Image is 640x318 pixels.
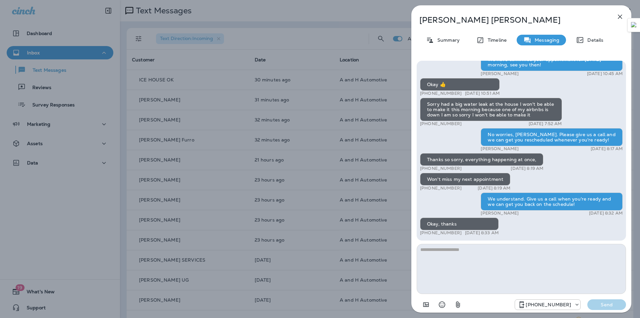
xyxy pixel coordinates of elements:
[420,91,462,96] p: [PHONE_NUMBER]
[465,230,499,236] p: [DATE] 8:33 AM
[631,22,637,28] img: Detect Auto
[526,302,571,307] p: [PHONE_NUMBER]
[481,71,519,76] p: [PERSON_NAME]
[515,301,580,309] div: +1 (405) 873-8731
[419,298,433,311] button: Add in a premade template
[420,153,543,166] div: Thanks so sorry, everything happening at once,
[420,173,510,186] div: Won't miss my next appointment
[481,193,623,211] div: We understand. Give us a call when you're ready and we can get you back on the schedule!
[589,211,623,216] p: [DATE] 8:32 AM
[484,37,507,43] p: Timeline
[587,71,623,76] p: [DATE] 10:45 AM
[420,98,562,121] div: Sorry had a big water leak at the house I won't be able to make it this morning because one of my...
[478,186,510,191] p: [DATE] 8:19 AM
[420,218,499,230] div: Okay, thanks
[529,121,562,126] p: [DATE] 7:52 AM
[419,15,601,25] p: [PERSON_NAME] [PERSON_NAME]
[481,211,519,216] p: [PERSON_NAME]
[481,53,623,71] div: We have confirmed your appointment for [DATE] morning, see you then!
[531,37,559,43] p: Messaging
[434,37,460,43] p: Summary
[511,166,543,171] p: [DATE] 8:19 AM
[420,230,462,236] p: [PHONE_NUMBER]
[420,186,462,191] p: [PHONE_NUMBER]
[420,166,462,171] p: [PHONE_NUMBER]
[435,298,449,311] button: Select an emoji
[420,121,462,126] p: [PHONE_NUMBER]
[584,37,603,43] p: Details
[420,78,500,91] div: Okay 👍
[591,146,623,151] p: [DATE] 8:17 AM
[481,146,519,151] p: [PERSON_NAME]
[465,91,500,96] p: [DATE] 10:51 AM
[481,128,623,146] div: No worries, [PERSON_NAME]. Please give us a call and we can get you rescheduled whenever you're r...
